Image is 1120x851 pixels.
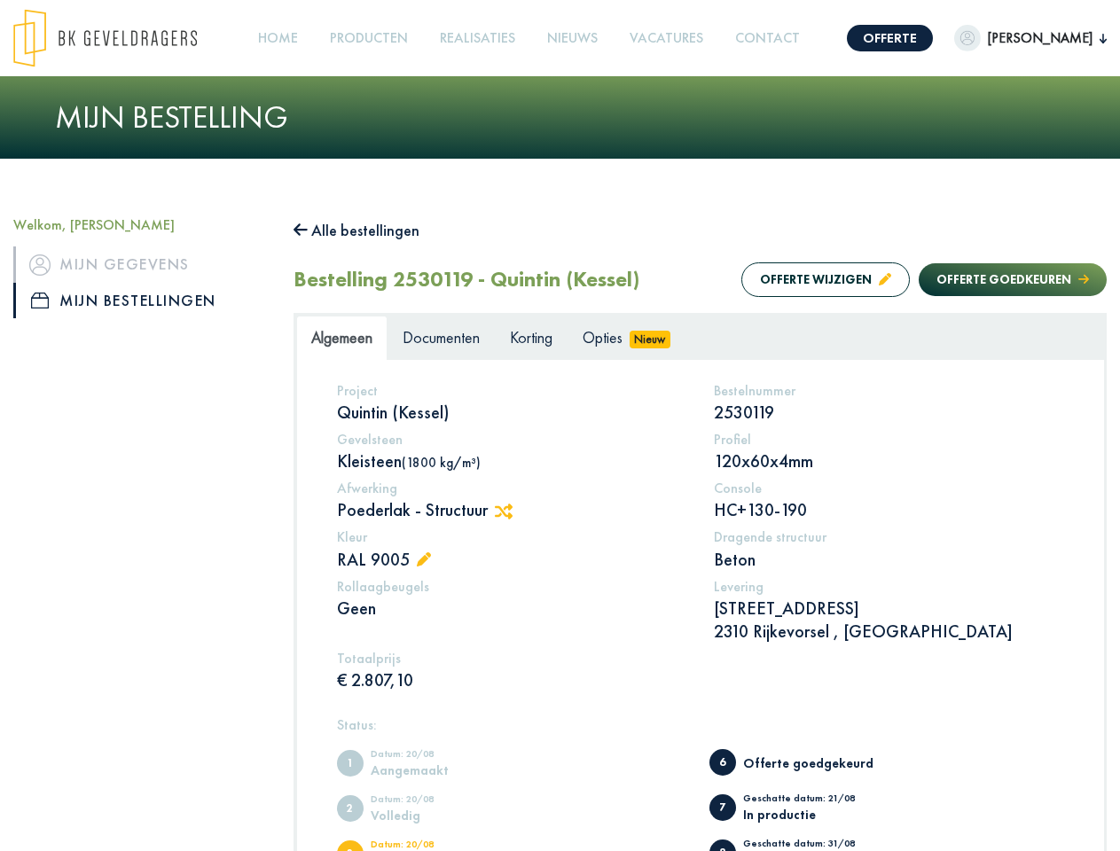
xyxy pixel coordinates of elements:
img: logo [13,9,197,67]
h5: Bestelnummer [714,382,1064,399]
div: Datum: 20/08 [371,749,517,763]
div: Aangemaakt [371,763,517,777]
span: Documenten [403,327,480,347]
h5: Status: [337,716,1064,733]
h5: Rollaagbeugels [337,578,687,595]
p: [STREET_ADDRESS] 2310 Rijkevorsel , [GEOGRAPHIC_DATA] [714,597,1064,643]
div: Offerte goedgekeurd [743,756,889,769]
a: Realisaties [433,19,522,59]
span: Offerte goedgekeurd [709,749,736,776]
p: Beton [714,548,1064,571]
span: Nieuw [630,331,670,348]
h2: Bestelling 2530119 - Quintin (Kessel) [294,267,639,293]
button: [PERSON_NAME] [954,25,1107,51]
p: Geen [337,597,687,620]
h5: Welkom, [PERSON_NAME] [13,216,267,233]
span: (1800 kg/m³) [402,454,481,471]
button: Offerte goedkeuren [919,263,1107,296]
ul: Tabs [296,316,1104,359]
div: Geschatte datum: 21/08 [743,793,889,808]
div: In productie [743,808,889,821]
h5: Totaalprijs [337,650,687,667]
div: Volledig [371,808,517,822]
p: 2530119 [714,401,1064,424]
h5: Project [337,382,687,399]
img: dummypic.png [954,25,981,51]
h5: Dragende structuur [714,528,1064,545]
h5: Kleur [337,528,687,545]
p: Poederlak - Structuur [337,498,687,521]
img: icon [29,254,51,276]
span: In productie [709,794,736,821]
a: Offerte [847,25,933,51]
p: HC+130-190 [714,498,1064,521]
a: iconMijn gegevens [13,246,267,282]
span: Algemeen [311,327,372,347]
p: 120x60x4mm [714,449,1064,472]
p: € 2.807,10 [337,668,687,691]
div: Datum: 20/08 [371,794,517,808]
span: Aangemaakt [337,750,364,777]
p: RAL 9005 [337,548,687,571]
h5: Profiel [714,431,1064,448]
span: Volledig [337,795,364,822]
span: [PERSON_NAME] [981,27,1100,49]
a: Vacatures [623,19,710,59]
a: iconMijn bestellingen [13,283,267,318]
a: Nieuws [540,19,605,59]
a: Producten [323,19,415,59]
h5: Afwerking [337,480,687,496]
a: Contact [728,19,807,59]
a: Home [251,19,305,59]
h5: Console [714,480,1064,496]
p: Quintin (Kessel) [337,401,687,424]
img: icon [31,293,49,308]
h1: Mijn bestelling [55,98,1066,137]
button: Alle bestellingen [294,216,419,245]
h5: Gevelsteen [337,431,687,448]
span: Opties [583,327,623,347]
button: Offerte wijzigen [741,262,910,297]
span: Korting [510,327,552,347]
p: Kleisteen [337,449,687,472]
h5: Levering [714,578,1064,595]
